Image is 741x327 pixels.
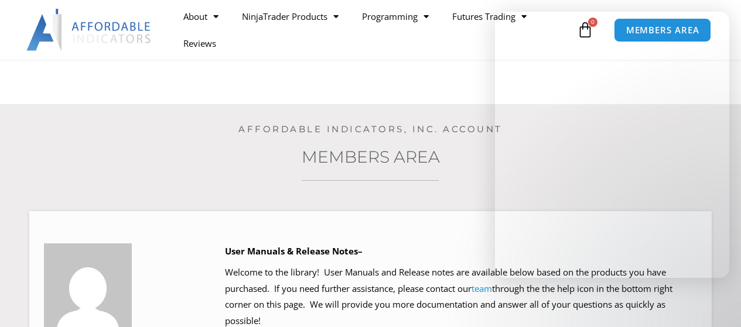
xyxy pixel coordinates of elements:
[302,147,440,167] a: Members Area
[172,30,228,57] a: Reviews
[495,12,729,278] iframe: Intercom live chat
[172,3,230,30] a: About
[225,245,363,257] b: User Manuals & Release Notes–
[238,123,503,135] a: Affordable Indicators, Inc. Account
[26,9,152,51] img: LogoAI | Affordable Indicators – NinjaTrader
[472,283,492,294] a: team
[440,3,538,30] a: Futures Trading
[172,3,575,57] nav: Menu
[350,3,440,30] a: Programming
[701,287,729,315] iframe: Intercom live chat
[230,3,350,30] a: NinjaTrader Products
